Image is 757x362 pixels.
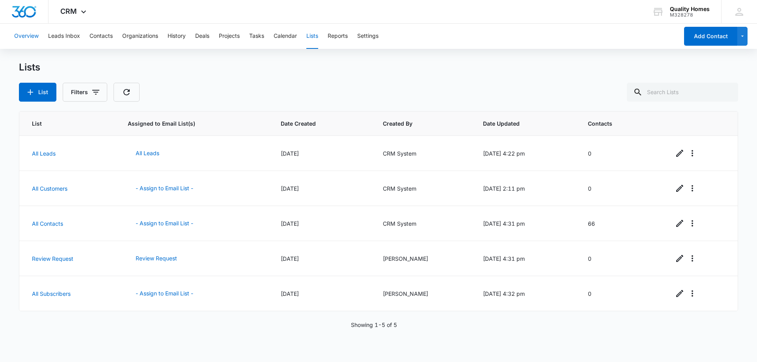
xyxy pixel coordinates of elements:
div: account name [670,6,710,12]
span: Contacts [588,119,643,128]
button: Overflow Menu [686,217,699,230]
td: 0 [578,171,664,206]
button: Settings [357,24,378,49]
button: All Leads [128,144,167,163]
button: - Assign to Email List - [128,284,201,303]
p: Showing 1-5 of 5 [351,321,397,329]
span: Created By [383,119,453,128]
div: [DATE] [281,219,364,228]
span: List [32,119,97,128]
td: 0 [578,136,664,171]
button: Deals [195,24,209,49]
span: CRM [60,7,77,15]
span: Date Updated [483,119,557,128]
button: Projects [219,24,240,49]
span: Assigned to Email List(s) [128,119,250,128]
button: Overflow Menu [686,182,699,195]
button: Leads Inbox [48,24,80,49]
button: Organizations [122,24,158,49]
button: - Assign to Email List - [128,179,201,198]
button: Lists [306,24,318,49]
a: All Subscribers [32,290,71,297]
div: [DATE] 4:31 pm [483,219,569,228]
div: [DATE] 2:11 pm [483,184,569,193]
a: Edit [673,287,686,300]
button: Overflow Menu [686,147,699,160]
a: Edit [673,182,686,195]
td: [PERSON_NAME] [373,241,474,276]
td: 0 [578,241,664,276]
button: Overflow Menu [686,252,699,265]
div: [DATE] 4:31 pm [483,254,569,263]
button: Review Request [128,249,185,268]
td: 0 [578,276,664,311]
button: Overview [14,24,39,49]
button: Contacts [89,24,113,49]
button: Reports [328,24,348,49]
input: Search Lists [627,83,738,102]
td: 66 [578,206,664,241]
a: All Contacts [32,220,63,227]
td: CRM System [373,206,474,241]
button: - Assign to Email List - [128,214,201,233]
div: [DATE] [281,254,364,263]
button: Calendar [274,24,297,49]
button: Filters [63,83,107,102]
td: CRM System [373,171,474,206]
td: CRM System [373,136,474,171]
a: Edit [673,147,686,160]
button: History [168,24,186,49]
span: Date Created [281,119,352,128]
button: Add Contact [684,27,737,46]
div: [DATE] [281,290,364,298]
a: Edit [673,217,686,230]
button: Overflow Menu [686,287,699,300]
a: Edit [673,252,686,265]
div: account id [670,12,710,18]
button: Tasks [249,24,264,49]
a: Review Request [32,255,73,262]
a: All Customers [32,185,67,192]
div: [DATE] [281,149,364,158]
button: List [19,83,56,102]
h1: Lists [19,61,40,73]
a: All Leads [32,150,56,157]
div: [DATE] 4:22 pm [483,149,569,158]
td: [PERSON_NAME] [373,276,474,311]
div: [DATE] 4:32 pm [483,290,569,298]
div: [DATE] [281,184,364,193]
